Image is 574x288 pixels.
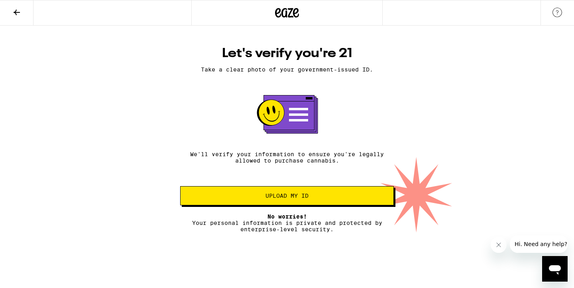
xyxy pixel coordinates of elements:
[265,193,309,199] span: Upload my ID
[491,237,507,253] iframe: Close message
[180,186,394,205] button: Upload my ID
[180,66,394,73] p: Take a clear photo of your government-issued ID.
[542,256,568,282] iframe: Button to launch messaging window
[180,46,394,62] h1: Let's verify you're 21
[180,151,394,164] p: We'll verify your information to ensure you're legally allowed to purchase cannabis.
[267,213,307,220] span: No worries!
[180,213,394,232] p: Your personal information is private and protected by enterprise-level security.
[510,235,568,253] iframe: Message from company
